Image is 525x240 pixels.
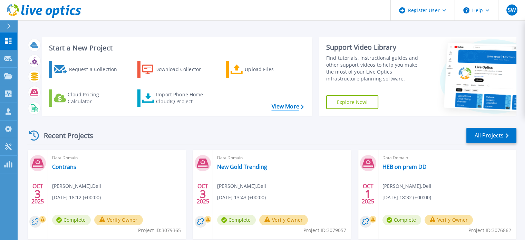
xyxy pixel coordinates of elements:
span: Complete [382,215,421,225]
span: Data Domain [382,154,512,162]
a: HEB on prem DD [382,163,427,170]
div: Cloud Pricing Calculator [68,91,123,105]
div: Request a Collection [69,63,124,76]
span: 3 [35,191,41,197]
div: Import Phone Home CloudIQ Project [156,91,210,105]
button: Verify Owner [94,215,143,225]
div: Download Collector [155,63,211,76]
a: Cloud Pricing Calculator [49,89,126,107]
span: [DATE] 13:43 (+00:00) [217,194,266,201]
a: Contrans [52,163,76,170]
a: New Gold Trending [217,163,267,170]
div: OCT 2025 [196,181,210,207]
a: Request a Collection [49,61,126,78]
span: 3 [200,191,206,197]
span: Data Domain [52,154,182,162]
span: SW [507,7,516,13]
h3: Start a New Project [49,44,303,52]
span: [PERSON_NAME] , Dell [52,182,101,190]
span: Project ID: 3079365 [138,227,181,234]
span: [PERSON_NAME] , Dell [382,182,431,190]
span: Complete [52,215,91,225]
button: Verify Owner [259,215,308,225]
a: Explore Now! [326,95,379,109]
a: View More [271,103,303,110]
span: [PERSON_NAME] , Dell [217,182,266,190]
span: Project ID: 3079057 [303,227,346,234]
div: OCT 2025 [31,181,44,207]
span: [DATE] 18:32 (+00:00) [382,194,431,201]
span: Project ID: 3076862 [468,227,511,234]
div: OCT 2025 [361,181,375,207]
a: Download Collector [137,61,214,78]
span: Data Domain [217,154,347,162]
div: Upload Files [245,63,300,76]
div: Support Video Library [326,43,425,52]
div: Recent Projects [27,127,103,144]
a: All Projects [466,128,516,143]
div: Find tutorials, instructional guides and other support videos to help you make the most of your L... [326,55,425,82]
button: Verify Owner [425,215,473,225]
a: Upload Files [226,61,303,78]
span: [DATE] 18:12 (+00:00) [52,194,101,201]
span: 1 [365,191,371,197]
span: Complete [217,215,256,225]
